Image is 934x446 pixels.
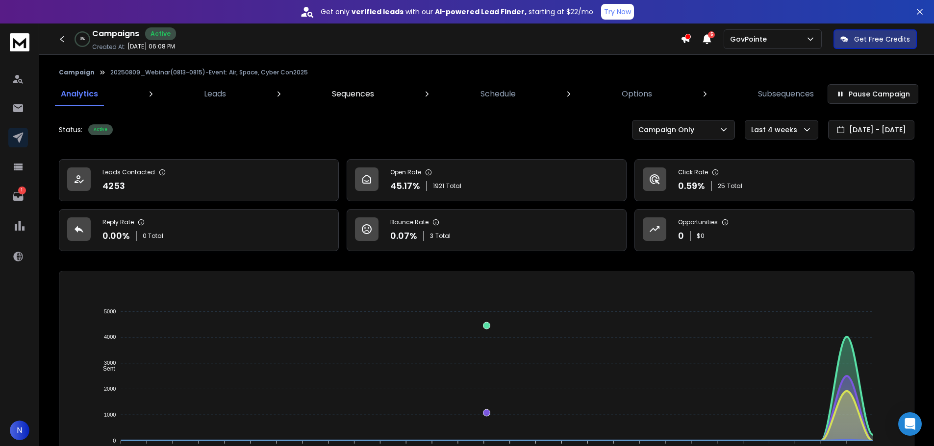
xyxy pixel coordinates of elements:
[326,82,380,106] a: Sequences
[480,88,516,100] p: Schedule
[435,232,451,240] span: Total
[634,159,914,201] a: Click Rate0.59%25Total
[678,179,705,193] p: 0.59 %
[102,218,134,226] p: Reply Rate
[347,209,627,251] a: Bounce Rate0.07%3Total
[92,28,139,40] h1: Campaigns
[390,229,417,243] p: 0.07 %
[104,308,116,314] tspan: 5000
[446,182,461,190] span: Total
[8,187,28,206] a: 1
[758,88,814,100] p: Subsequences
[854,34,910,44] p: Get Free Credits
[104,360,116,366] tspan: 3000
[678,229,684,243] p: 0
[898,412,922,436] div: Open Intercom Messenger
[390,168,421,176] p: Open Rate
[143,232,163,240] p: 0 Total
[435,7,527,17] strong: AI-powered Lead Finder,
[751,125,801,135] p: Last 4 weeks
[678,218,718,226] p: Opportunities
[61,88,98,100] p: Analytics
[198,82,232,106] a: Leads
[113,438,116,444] tspan: 0
[10,421,29,440] button: N
[92,43,126,51] p: Created At:
[204,88,226,100] p: Leads
[102,179,125,193] p: 4253
[727,182,742,190] span: Total
[604,7,631,17] p: Try Now
[352,7,404,17] strong: verified leads
[730,34,771,44] p: GovPointe
[102,229,130,243] p: 0.00 %
[110,69,308,76] p: 20250809_Webinar(0813-0815)-Event: Air, Space, Cyber Con2025
[616,82,658,106] a: Options
[96,365,115,372] span: Sent
[102,168,155,176] p: Leads Contacted
[104,334,116,340] tspan: 4000
[634,209,914,251] a: Opportunities0$0
[708,31,715,38] span: 5
[88,124,113,135] div: Active
[59,69,95,76] button: Campaign
[127,43,175,50] p: [DATE] 06:08 PM
[59,125,82,135] p: Status:
[59,159,339,201] a: Leads Contacted4253
[430,232,433,240] span: 3
[601,4,634,20] button: Try Now
[145,27,176,40] div: Active
[833,29,917,49] button: Get Free Credits
[828,120,914,140] button: [DATE] - [DATE]
[321,7,593,17] p: Get only with our starting at $22/mo
[10,33,29,51] img: logo
[718,182,725,190] span: 25
[104,386,116,392] tspan: 2000
[390,179,420,193] p: 45.17 %
[433,182,444,190] span: 1921
[828,84,918,104] button: Pause Campaign
[347,159,627,201] a: Open Rate45.17%1921Total
[638,125,698,135] p: Campaign Only
[104,412,116,418] tspan: 1000
[59,209,339,251] a: Reply Rate0.00%0 Total
[475,82,522,106] a: Schedule
[622,88,652,100] p: Options
[332,88,374,100] p: Sequences
[697,232,705,240] p: $ 0
[390,218,429,226] p: Bounce Rate
[18,187,26,194] p: 1
[752,82,820,106] a: Subsequences
[678,168,708,176] p: Click Rate
[55,82,104,106] a: Analytics
[80,36,85,42] p: 0 %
